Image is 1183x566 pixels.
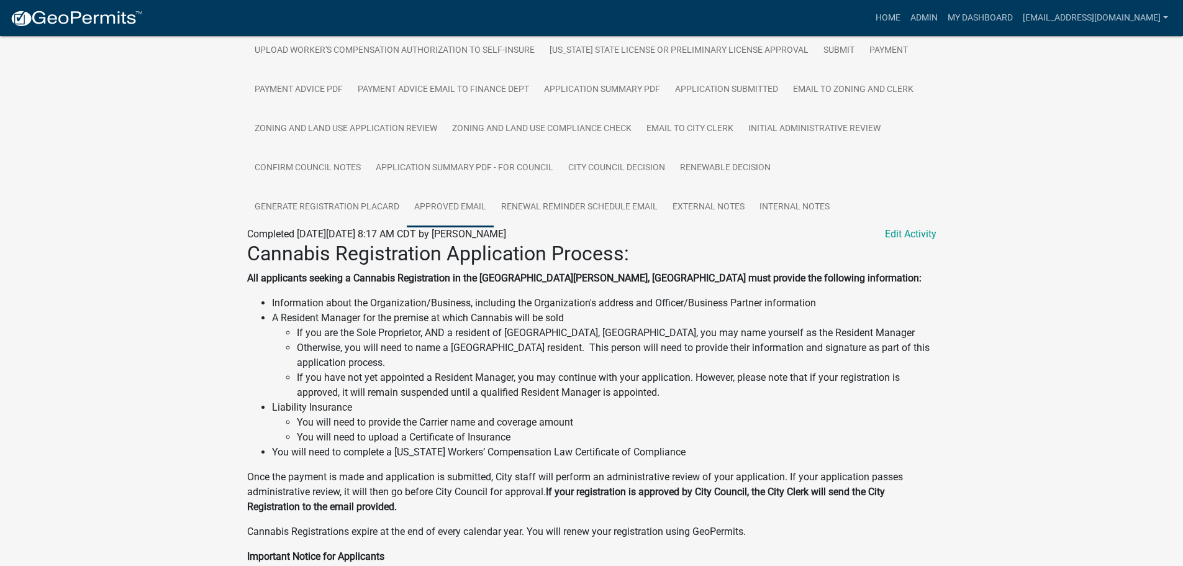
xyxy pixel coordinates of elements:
a: My Dashboard [943,6,1018,30]
a: Application Summary PDF [537,70,668,110]
a: Zoning and Land Use Compliance Check [445,109,639,149]
a: Generate Registration Placard [247,188,407,227]
a: Home [871,6,905,30]
a: Renewable Decision [673,148,778,188]
strong: Important Notice for Applicants [247,550,384,562]
a: Renewal Reminder Schedule Email [494,188,665,227]
a: Payment [862,31,915,71]
li: You will need to provide the Carrier name and coverage amount [297,415,936,430]
li: You will need to upload a Certificate of Insurance [297,430,936,445]
a: Application Submitted [668,70,786,110]
h2: Cannabis Registration Application Process: [247,242,936,265]
a: City Council Decision [561,148,673,188]
a: Application Summary PDF - For Council [368,148,561,188]
strong: All applicants seeking a Cannabis Registration in the [GEOGRAPHIC_DATA][PERSON_NAME], [GEOGRAPHIC... [247,272,922,284]
a: External Notes [665,188,752,227]
li: You will need to complete a [US_STATE] Workers’ Compensation Law Certificate of Compliance [272,445,936,460]
li: If you have not yet appointed a Resident Manager, you may continue with your application. However... [297,370,936,400]
a: Zoning and Land Use Application Review [247,109,445,149]
a: Email to City Clerk [639,109,741,149]
li: Liability Insurance [272,400,936,445]
li: If you are the Sole Proprietor, AND a resident of [GEOGRAPHIC_DATA], [GEOGRAPHIC_DATA], you may n... [297,326,936,340]
li: A Resident Manager for the premise at which Cannabis will be sold [272,311,936,400]
a: Admin [905,6,943,30]
a: Approved Email [407,188,494,227]
a: Initial Administrative Review [741,109,888,149]
p: Once the payment is made and application is submitted, City staff will perform an administrative ... [247,470,936,514]
p: Cannabis Registrations expire at the end of every calendar year. You will renew your registration... [247,524,936,539]
a: Payment Advice PDF [247,70,350,110]
span: Completed [DATE][DATE] 8:17 AM CDT by [PERSON_NAME] [247,228,506,240]
a: Internal Notes [752,188,837,227]
a: Confirm Council Notes [247,148,368,188]
strong: If your registration is approved by City Council, the City Clerk will send the City Registration ... [247,486,885,513]
a: [US_STATE] State License or Preliminary License Approval [542,31,816,71]
a: Submit [816,31,862,71]
a: Edit Activity [885,227,936,242]
a: Email to Zoning and Clerk [786,70,921,110]
a: Upload Worker's Compensation Authorization to Self-Insure [247,31,542,71]
li: Information about the Organization/Business, including the Organization's address and Officer/Bus... [272,296,936,311]
li: Otherwise, you will need to name a [GEOGRAPHIC_DATA] resident. This person will need to provide t... [297,340,936,370]
a: Payment Advice Email to Finance Dept [350,70,537,110]
a: [EMAIL_ADDRESS][DOMAIN_NAME] [1018,6,1173,30]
